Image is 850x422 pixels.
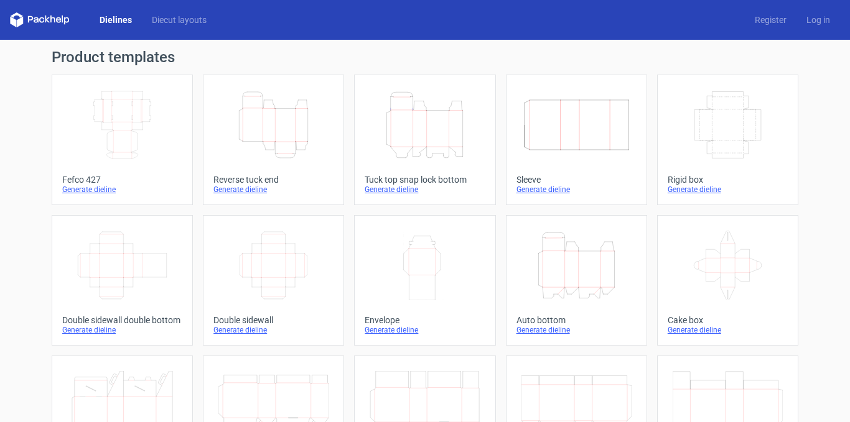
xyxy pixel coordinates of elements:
div: Generate dieline [668,185,788,195]
a: Cake boxGenerate dieline [657,215,798,346]
a: SleeveGenerate dieline [506,75,647,205]
a: Double sidewall double bottomGenerate dieline [52,215,193,346]
div: Generate dieline [668,325,788,335]
div: Generate dieline [62,325,182,335]
div: Sleeve [516,175,637,185]
a: EnvelopeGenerate dieline [354,215,495,346]
div: Fefco 427 [62,175,182,185]
a: Tuck top snap lock bottomGenerate dieline [354,75,495,205]
div: Reverse tuck end [213,175,334,185]
a: Register [745,14,796,26]
div: Rigid box [668,175,788,185]
div: Tuck top snap lock bottom [365,175,485,185]
a: Auto bottomGenerate dieline [506,215,647,346]
h1: Product templates [52,50,798,65]
div: Generate dieline [365,325,485,335]
a: Dielines [90,14,142,26]
div: Generate dieline [62,185,182,195]
a: Diecut layouts [142,14,217,26]
div: Double sidewall [213,315,334,325]
div: Generate dieline [365,185,485,195]
div: Cake box [668,315,788,325]
div: Generate dieline [516,325,637,335]
a: Fefco 427Generate dieline [52,75,193,205]
div: Generate dieline [213,185,334,195]
a: Rigid boxGenerate dieline [657,75,798,205]
div: Envelope [365,315,485,325]
a: Reverse tuck endGenerate dieline [203,75,344,205]
div: Generate dieline [213,325,334,335]
a: Double sidewallGenerate dieline [203,215,344,346]
div: Generate dieline [516,185,637,195]
div: Auto bottom [516,315,637,325]
a: Log in [796,14,840,26]
div: Double sidewall double bottom [62,315,182,325]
